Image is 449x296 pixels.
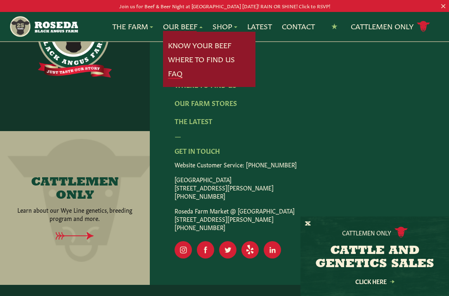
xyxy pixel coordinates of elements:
a: Contact [282,21,315,32]
p: Join us for Beef & Beer Night at [GEOGRAPHIC_DATA] [DATE]! RAIN OR SHINE! Click to RSVP! [22,2,426,10]
h3: CATTLE AND GENETICS SALES [311,244,439,271]
p: Cattlemen Only [342,228,391,237]
a: Know Your Beef [168,40,232,51]
a: Visit Our Instagram Page [175,241,192,258]
p: [GEOGRAPHIC_DATA] [STREET_ADDRESS][PERSON_NAME] [PHONE_NUMBER] [175,175,424,200]
img: cattle-icon.svg [395,227,408,238]
a: CATTLEMEN ONLY Learn about our Wye Line genetics, breeding program and more. [12,176,137,222]
a: FAQ [175,62,188,71]
a: Click Here [338,279,412,284]
h4: CATTLEMEN ONLY [12,176,137,202]
div: — [175,131,424,141]
a: Shop [213,21,237,32]
a: Visit Our Twitter Page [219,241,236,258]
a: Our Farm Stores [175,98,237,107]
a: Latest [247,21,272,32]
a: The Farm [112,21,153,32]
a: Visit Our LinkedIn Page [264,241,281,258]
a: FAQ [168,68,182,79]
p: Website Customer Service: [PHONE_NUMBER] [175,160,424,169]
button: X [305,220,311,228]
a: Visit Our Yelp Page [241,241,259,258]
p: Learn about our Wye Line genetics, breeding program and more. [12,206,137,222]
img: https://roseda.com/wp-content/uploads/2021/05/roseda-25-header.png [9,15,78,38]
a: Where To Find Us [175,80,236,89]
a: Where To Find Us [168,54,235,65]
a: Cattlemen Only [351,19,430,34]
p: Roseda Farm Market @ [GEOGRAPHIC_DATA] [STREET_ADDRESS][PERSON_NAME] [PHONE_NUMBER] [175,207,424,231]
a: Visit Our Facebook Page [197,241,214,258]
a: The Latest [175,116,213,125]
nav: Main Navigation [9,12,440,41]
a: Our Beef [163,21,203,32]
